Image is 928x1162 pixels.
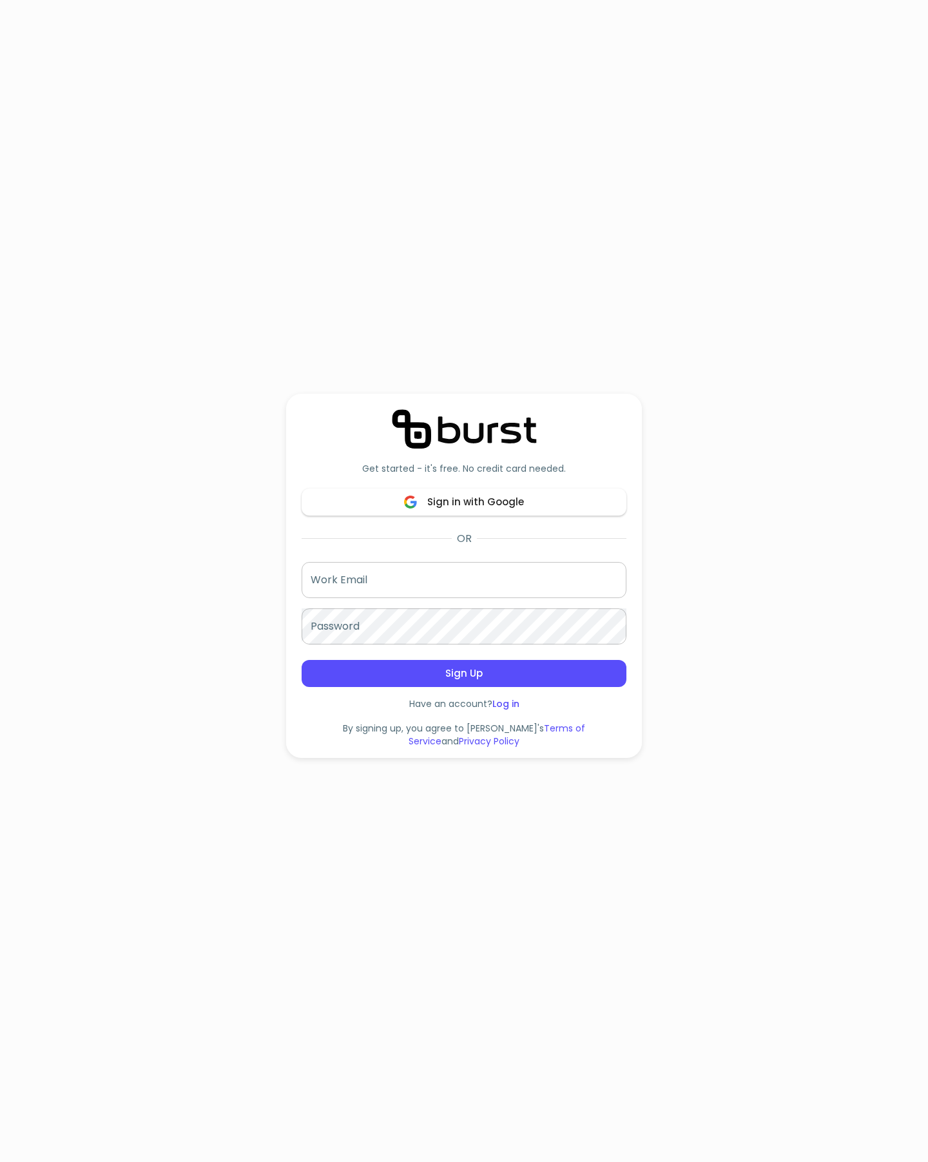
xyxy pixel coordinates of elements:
[362,462,566,475] p: Get started - it's free. No credit card needed.
[392,409,537,449] img: Logo
[302,489,626,516] button: GoogleSign in with Google
[409,697,519,712] p: Have an account?
[302,660,626,687] button: Sign Up
[316,665,612,682] span: Sign Up
[316,494,612,510] span: Sign in with Google
[492,697,519,710] a: Log in
[409,722,585,748] a: Terms of Service
[302,722,626,748] p: By signing up, you agree to [PERSON_NAME]'s and
[404,496,417,508] img: Google
[459,735,519,748] a: Privacy Policy
[457,531,472,547] p: OR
